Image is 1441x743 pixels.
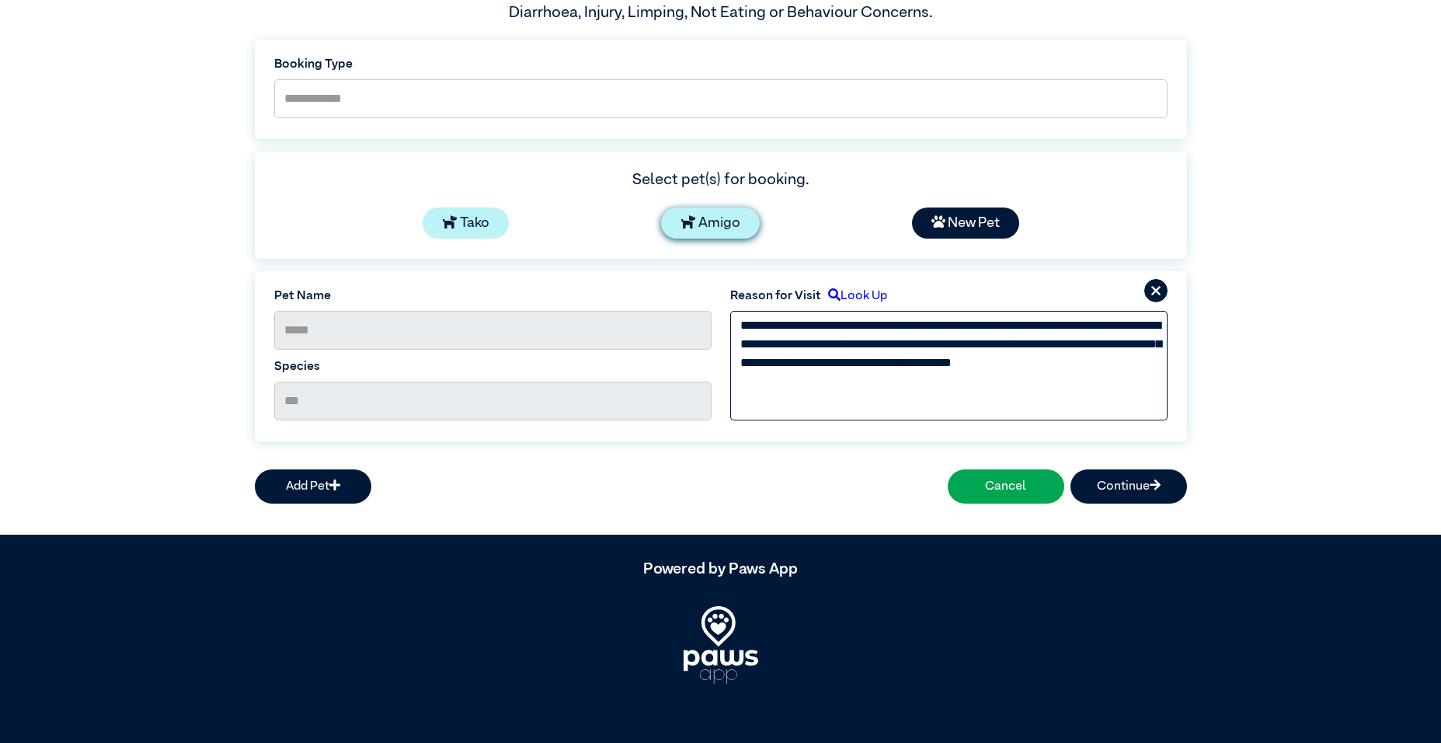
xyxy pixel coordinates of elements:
[274,287,712,305] label: Pet Name
[821,287,887,305] label: Look Up
[912,208,1019,239] div: New Pet
[1070,469,1187,504] button: Continue
[274,168,1168,191] div: Select pet(s) for booking.
[255,560,1187,578] h5: Powered by Paws App
[423,208,509,239] div: Tako
[274,358,712,376] label: Species
[255,469,371,504] button: Add Pet
[948,469,1064,504] button: Cancel
[730,287,821,305] label: Reason for Visit
[274,55,1168,74] label: Booking Type
[684,606,758,684] img: PawsApp
[661,208,760,239] div: Amigo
